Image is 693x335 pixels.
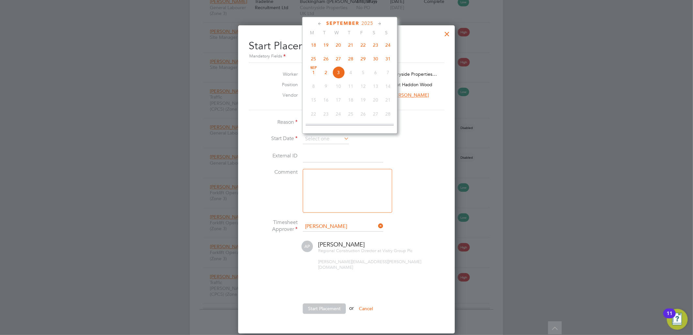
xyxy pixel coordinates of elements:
span: 24 [382,39,394,51]
span: 5 [357,66,369,78]
span: 13 [369,80,382,92]
span: 4 [345,66,357,78]
span: Vistry Group Plc [382,248,412,253]
span: M [306,30,318,36]
button: Open Resource Center, 11 new notifications [667,309,688,330]
label: Reason [249,119,298,126]
span: 18 [307,39,320,51]
span: W [331,30,343,36]
span: T [343,30,355,36]
span: S [368,30,380,36]
div: Mandatory Fields [249,53,444,60]
span: 28 [382,107,394,120]
span: 28 [345,52,357,65]
span: 11 [345,80,357,92]
span: 29 [357,52,369,65]
span: 2 [320,66,332,78]
span: 22 [357,39,369,51]
span: 22 [307,107,320,120]
span: 29 [307,121,320,134]
span: 7 [382,66,394,78]
span: 30 [369,52,382,65]
button: Start Placement [303,303,346,314]
span: F [355,30,368,36]
label: Timesheet Approver [249,219,298,233]
span: [PERSON_NAME][EMAIL_ADDRESS][PERSON_NAME][DOMAIN_NAME] [318,259,422,270]
div: 11 [667,313,672,322]
span: 31 [382,52,394,65]
span: 9 [320,80,332,92]
span: S [380,30,393,36]
label: Worker [262,71,298,77]
span: 18 [345,93,357,106]
span: 10 [332,80,345,92]
span: 27 [332,52,345,65]
span: 21 [345,39,357,51]
span: [PERSON_NAME] [318,241,365,248]
span: 23 [320,107,332,120]
span: [PERSON_NAME] [392,92,429,98]
label: Start Date [249,135,298,142]
span: 23 [369,39,382,51]
span: 19 [357,93,369,106]
span: 15 [307,93,320,106]
span: Countryside Properties… [385,71,437,77]
h2: Start Placement 302701 [249,34,444,60]
span: 16 [320,93,332,106]
span: 25 [345,107,357,120]
span: 26 [357,107,369,120]
span: 14 [382,80,394,92]
span: Great Haddon Wood [389,82,433,88]
button: Cancel [354,303,378,314]
input: Search for... [303,222,383,231]
span: 1 [307,66,320,78]
span: 21 [382,93,394,106]
span: 25 [307,52,320,65]
span: September [326,21,359,26]
span: 3 [332,66,345,78]
input: Select one [303,134,349,144]
span: 17 [332,93,345,106]
span: 20 [332,39,345,51]
span: 27 [369,107,382,120]
span: 2025 [362,21,373,26]
span: 12 [357,80,369,92]
span: 8 [307,80,320,92]
label: Comment [249,169,298,176]
label: Position [262,82,298,88]
span: 19 [320,39,332,51]
span: 24 [332,107,345,120]
span: AP [301,241,313,252]
span: 30 [320,121,332,134]
label: External ID [249,152,298,159]
span: Sep [307,66,320,69]
span: 26 [320,52,332,65]
span: T [318,30,331,36]
span: 6 [369,66,382,78]
li: or [249,303,444,320]
span: 20 [369,93,382,106]
label: Vendor [262,92,298,98]
span: Regional Construction Director at [318,248,381,253]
